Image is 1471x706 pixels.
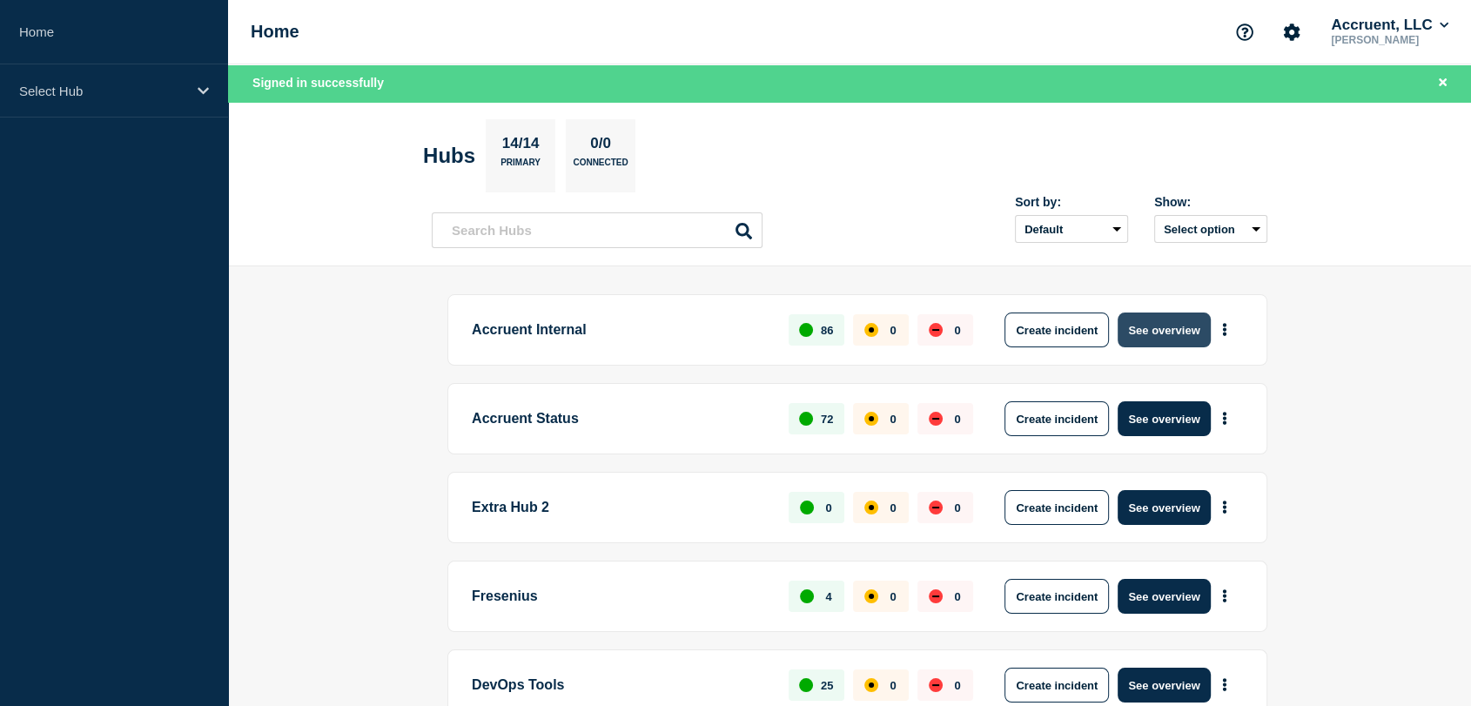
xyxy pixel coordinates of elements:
[1118,490,1210,525] button: See overview
[1213,314,1236,346] button: More actions
[954,413,960,426] p: 0
[1004,401,1109,436] button: Create incident
[19,84,186,98] p: Select Hub
[864,589,878,603] div: affected
[799,412,813,426] div: up
[821,324,833,337] p: 86
[1118,401,1210,436] button: See overview
[799,678,813,692] div: up
[1327,17,1452,34] button: Accruent, LLC
[472,579,769,614] p: Fresenius
[1004,579,1109,614] button: Create incident
[472,668,769,703] p: DevOps Tools
[825,501,831,514] p: 0
[423,144,475,168] h2: Hubs
[825,590,831,603] p: 4
[890,501,896,514] p: 0
[1327,34,1452,46] p: [PERSON_NAME]
[1118,579,1210,614] button: See overview
[573,158,628,176] p: Connected
[821,413,833,426] p: 72
[584,135,618,158] p: 0/0
[929,412,943,426] div: down
[1118,313,1210,347] button: See overview
[929,589,943,603] div: down
[800,589,814,603] div: up
[1015,195,1128,209] div: Sort by:
[954,590,960,603] p: 0
[864,501,878,514] div: affected
[472,490,769,525] p: Extra Hub 2
[1273,14,1310,50] button: Account settings
[500,158,541,176] p: Primary
[864,412,878,426] div: affected
[1154,195,1267,209] div: Show:
[929,678,943,692] div: down
[864,678,878,692] div: affected
[929,323,943,337] div: down
[864,323,878,337] div: affected
[1432,73,1454,93] button: Close banner
[252,76,384,90] span: Signed in successfully
[799,323,813,337] div: up
[1118,668,1210,703] button: See overview
[1213,492,1236,524] button: More actions
[1213,581,1236,613] button: More actions
[821,679,833,692] p: 25
[1213,403,1236,435] button: More actions
[1004,313,1109,347] button: Create incident
[954,501,960,514] p: 0
[1004,668,1109,703] button: Create incident
[1213,669,1236,702] button: More actions
[890,413,896,426] p: 0
[800,501,814,514] div: up
[472,313,769,347] p: Accruent Internal
[954,679,960,692] p: 0
[1154,215,1267,243] button: Select option
[929,501,943,514] div: down
[954,324,960,337] p: 0
[432,212,762,248] input: Search Hubs
[472,401,769,436] p: Accruent Status
[890,324,896,337] p: 0
[495,135,546,158] p: 14/14
[1226,14,1263,50] button: Support
[890,590,896,603] p: 0
[1015,215,1128,243] select: Sort by
[251,22,299,42] h1: Home
[890,679,896,692] p: 0
[1004,490,1109,525] button: Create incident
